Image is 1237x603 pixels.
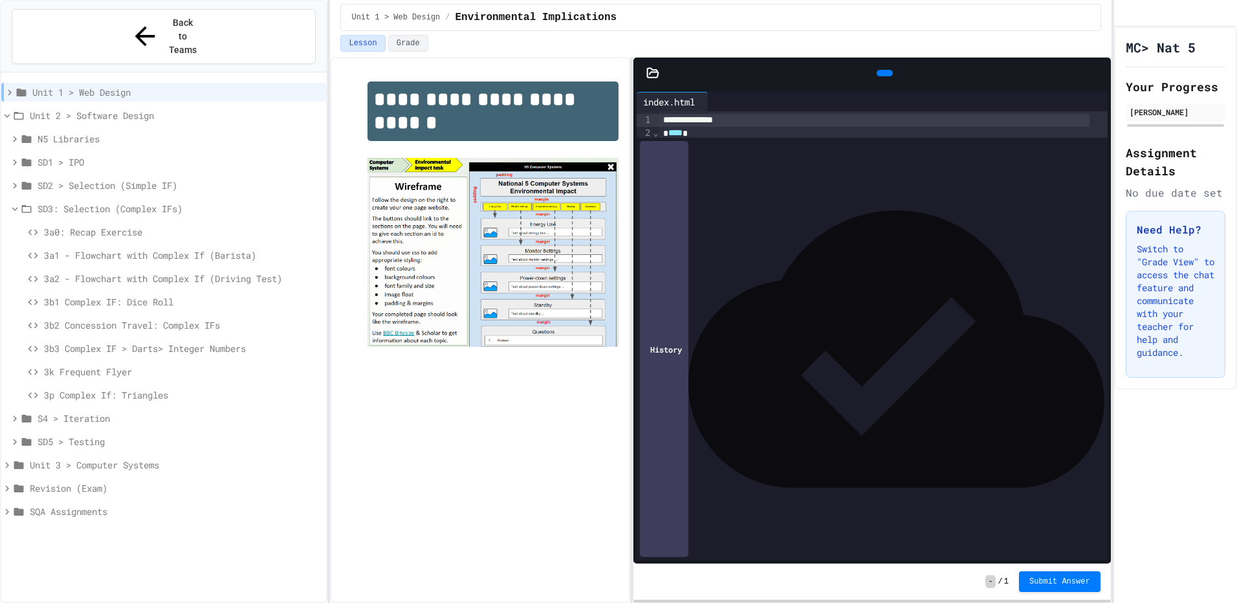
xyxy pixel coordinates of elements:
div: No due date set [1126,185,1225,201]
span: SD5 > Testing [38,435,321,448]
div: index.html [637,95,701,109]
span: S4 > Iteration [38,411,321,425]
h2: Assignment Details [1126,144,1225,180]
span: 3a1 - Flowchart with Complex If (Barista) [44,248,321,262]
span: 3b3 Complex IF > Darts> Integer Numbers [44,342,321,355]
span: Unit 1 > Web Design [32,85,321,99]
span: / [998,576,1003,587]
span: / [445,12,450,23]
div: index.html [637,92,708,111]
span: 3a2 - Flowchart with Complex If (Driving Test) [44,272,321,285]
span: 3b2 Concession Travel: Complex IFs [44,318,321,332]
div: 2 [637,127,653,140]
span: Unit 3 > Computer Systems [30,458,321,472]
span: N5 Libraries [38,132,321,146]
span: SD3: Selection (Complex IFs) [38,202,321,215]
span: SD2 > Selection (Simple IF) [38,179,321,192]
h1: MC> Nat 5 [1126,38,1196,56]
div: 1 [637,114,653,127]
span: Back to Teams [168,16,198,57]
h3: Need Help? [1137,222,1214,237]
button: Back to Teams [12,9,316,64]
h2: Your Progress [1126,78,1225,96]
div: History [640,141,688,557]
span: Fold line [653,127,659,138]
span: - [985,575,995,588]
span: 3p Complex If: Triangles [44,388,321,402]
span: 3a0: Recap Exercise [44,225,321,239]
button: Lesson [340,35,385,52]
span: SD1 > IPO [38,155,321,169]
button: Grade [388,35,428,52]
span: Unit 2 > Software Design [30,109,321,122]
span: 3k Frequent Flyer [44,365,321,378]
div: [PERSON_NAME] [1130,106,1221,118]
button: Submit Answer [1019,571,1100,592]
span: 1 [1004,576,1009,587]
span: SQA Assignments [30,505,321,518]
span: Environmental Implications [455,10,617,25]
p: Switch to "Grade View" to access the chat feature and communicate with your teacher for help and ... [1137,243,1214,359]
span: Revision (Exam) [30,481,321,495]
span: Unit 1 > Web Design [351,12,440,23]
span: 3b1 Complex IF: Dice Roll [44,295,321,309]
span: Submit Answer [1029,576,1090,587]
